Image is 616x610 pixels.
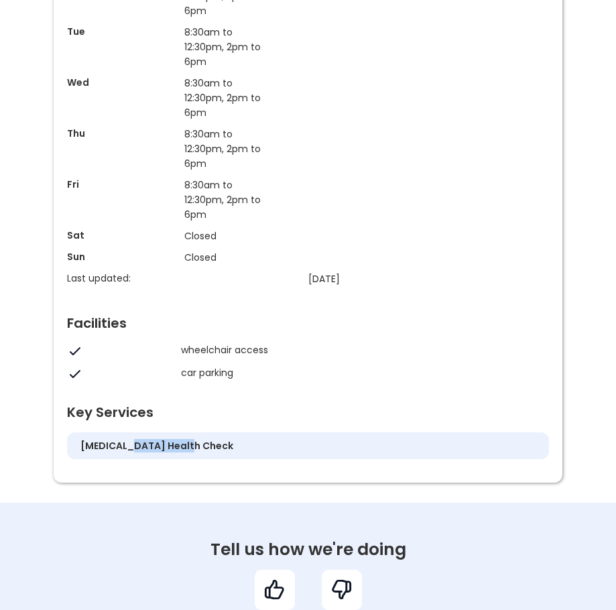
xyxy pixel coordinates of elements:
[184,229,271,243] p: Closed
[241,570,308,610] a: good feedback icon
[308,570,375,610] a: bad feedback icon
[67,25,178,38] p: Tue
[67,271,302,285] p: Last updated:
[67,250,178,263] p: Sun
[308,271,395,286] p: [DATE]
[330,578,353,601] img: bad feedback icon
[181,343,542,357] div: wheelchair access
[184,178,271,222] p: 8:30am to 12:30pm, 2pm to 6pm
[184,25,271,69] p: 8:30am to 12:30pm, 2pm to 6pm
[184,250,271,265] p: Closed
[184,127,271,171] p: 8:30am to 12:30pm, 2pm to 6pm
[263,578,286,601] img: good feedback icon
[67,399,549,419] div: Key Services
[80,439,233,452] h5: [MEDICAL_DATA] health check
[184,76,271,120] p: 8:30am to 12:30pm, 2pm to 6pm
[181,366,542,379] div: car parking
[67,127,178,140] p: Thu
[67,229,178,242] p: Sat
[67,178,178,191] p: Fri
[64,543,552,556] div: Tell us how we're doing
[67,310,549,330] div: Facilities
[67,76,178,89] p: Wed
